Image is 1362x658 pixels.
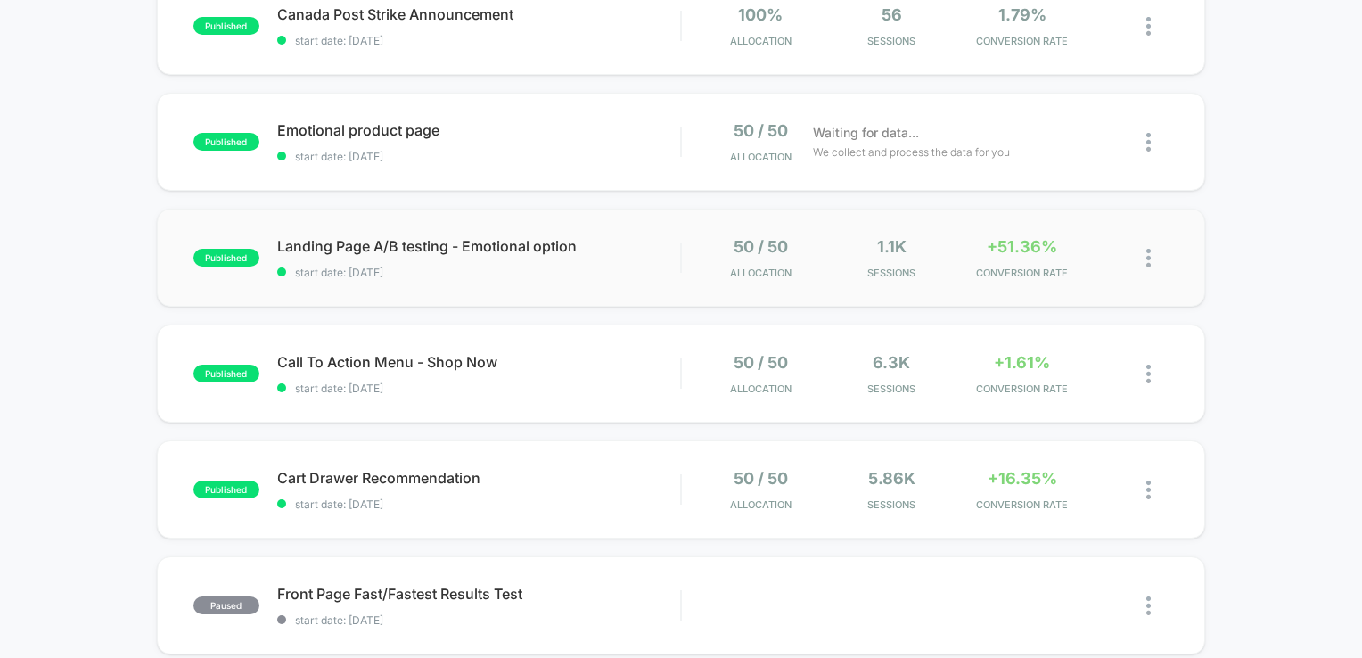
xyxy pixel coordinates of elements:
span: Emotional product page [277,121,681,139]
span: Allocation [730,267,792,279]
span: published [193,17,259,35]
span: +51.36% [987,237,1057,256]
span: Sessions [831,382,953,395]
span: Allocation [730,35,792,47]
img: close [1146,596,1151,615]
span: Allocation [730,151,792,163]
span: +1.61% [994,353,1050,372]
span: CONVERSION RATE [961,498,1083,511]
span: 6.3k [873,353,910,372]
span: 50 / 50 [734,469,788,488]
span: CONVERSION RATE [961,35,1083,47]
span: We collect and process the data for you [813,144,1010,160]
span: published [193,481,259,498]
span: CONVERSION RATE [961,382,1083,395]
img: close [1146,249,1151,267]
span: Call To Action Menu - Shop Now [277,353,681,371]
span: Waiting for data... [813,123,919,143]
span: Landing Page A/B testing - Emotional option [277,237,681,255]
span: CONVERSION RATE [961,267,1083,279]
span: 5.86k [868,469,915,488]
span: 56 [882,5,902,24]
span: 100% [738,5,783,24]
span: 1.79% [998,5,1046,24]
span: Front Page Fast/Fastest Results Test [277,585,681,603]
span: start date: [DATE] [277,498,681,511]
span: Sessions [831,267,953,279]
span: Sessions [831,498,953,511]
span: Allocation [730,498,792,511]
span: start date: [DATE] [277,150,681,163]
img: close [1146,481,1151,499]
span: paused [193,596,259,614]
img: close [1146,365,1151,383]
span: 50 / 50 [734,121,788,140]
span: published [193,133,259,151]
span: +16.35% [988,469,1057,488]
img: close [1146,133,1151,152]
span: start date: [DATE] [277,266,681,279]
span: 1.1k [877,237,907,256]
span: 50 / 50 [734,237,788,256]
span: published [193,249,259,267]
span: 50 / 50 [734,353,788,372]
span: published [193,365,259,382]
span: Sessions [831,35,953,47]
span: Canada Post Strike Announcement [277,5,681,23]
img: close [1146,17,1151,36]
span: start date: [DATE] [277,34,681,47]
span: start date: [DATE] [277,613,681,627]
span: Cart Drawer Recommendation [277,469,681,487]
span: start date: [DATE] [277,382,681,395]
span: Allocation [730,382,792,395]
